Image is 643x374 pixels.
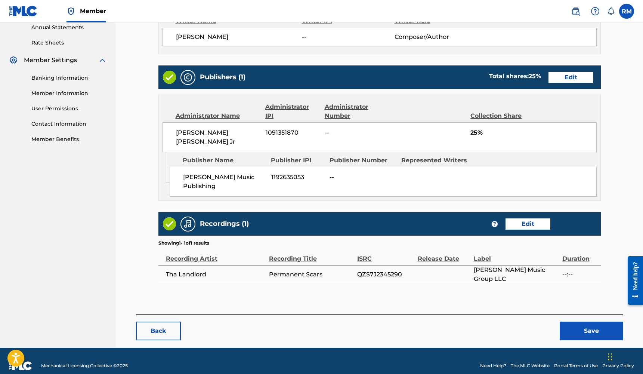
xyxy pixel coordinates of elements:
[619,4,634,19] div: User Menu
[9,361,32,370] img: logo
[136,322,181,340] button: Back
[176,111,260,120] div: Administrator Name
[166,246,265,263] div: Recording Artist
[269,270,354,279] span: Permanent Scars
[80,7,106,15] span: Member
[158,240,209,246] p: Showing 1 - 1 of 1 results
[200,220,249,228] h5: Recordings (1)
[480,362,506,369] a: Need Help?
[492,221,498,227] span: ?
[560,322,623,340] button: Save
[98,56,107,65] img: expand
[401,156,467,165] div: Represented Writers
[9,6,38,16] img: MLC Logo
[622,250,643,312] iframe: Resource Center
[529,73,541,80] span: 25 %
[31,135,107,143] a: Member Benefits
[607,7,615,15] div: Notifications
[163,71,176,84] img: Valid
[271,173,324,182] span: 1192635053
[506,218,550,230] a: Edit
[183,156,266,165] div: Publisher Name
[357,270,414,279] span: QZS7J2345290
[31,39,107,47] a: Rate Sheets
[325,128,392,137] span: --
[474,246,559,263] div: Label
[588,4,603,19] div: Help
[562,270,597,279] span: --:--
[470,128,596,137] span: 25%
[41,362,128,369] span: Mechanical Licensing Collective © 2025
[163,217,176,230] img: Valid
[548,72,593,83] a: Edit
[474,266,559,283] span: [PERSON_NAME] Music Group LLC
[302,33,395,42] span: --
[271,156,324,165] div: Publisher IPI
[357,246,414,263] div: ISRC
[489,72,541,81] div: Total shares:
[591,7,600,16] img: help
[176,33,302,42] span: [PERSON_NAME]
[568,4,583,19] a: Public Search
[265,102,319,120] div: Administrator IPI
[571,7,580,16] img: search
[183,73,192,82] img: Publishers
[31,120,107,128] a: Contact Information
[602,362,634,369] a: Privacy Policy
[608,346,612,368] div: Drag
[176,128,260,146] span: [PERSON_NAME] [PERSON_NAME] Jr
[183,173,266,191] span: [PERSON_NAME] Music Publishing
[269,246,354,263] div: Recording Title
[325,102,392,120] div: Administrator Number
[562,246,597,263] div: Duration
[330,173,396,182] span: --
[9,56,18,65] img: Member Settings
[418,246,470,263] div: Release Date
[183,220,192,229] img: Recordings
[470,111,534,120] div: Collection Share
[200,73,245,82] h5: Publishers (1)
[24,56,77,65] span: Member Settings
[266,128,319,137] span: 1091351870
[606,338,643,374] iframe: Chat Widget
[31,74,107,82] a: Banking Information
[31,105,107,113] a: User Permissions
[395,33,479,42] span: Composer/Author
[330,156,396,165] div: Publisher Number
[67,7,75,16] img: Top Rightsholder
[511,362,550,369] a: The MLC Website
[166,270,265,279] span: Tha Landlord
[31,24,107,31] a: Annual Statements
[554,362,598,369] a: Portal Terms of Use
[31,89,107,97] a: Member Information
